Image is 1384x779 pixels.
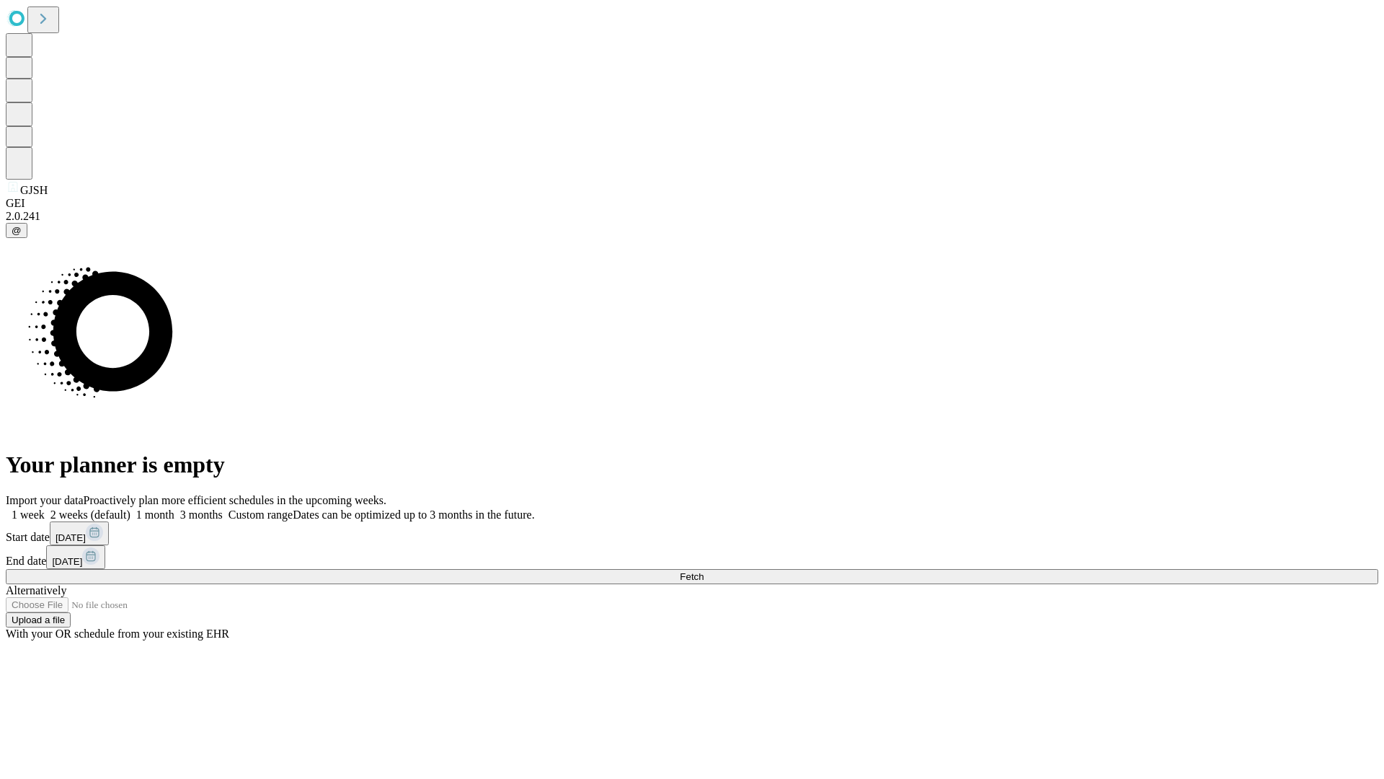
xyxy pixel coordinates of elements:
h1: Your planner is empty [6,452,1378,478]
span: With your OR schedule from your existing EHR [6,628,229,640]
span: Fetch [680,571,704,582]
button: [DATE] [46,545,105,569]
span: 2 weeks (default) [50,509,130,521]
span: Custom range [229,509,293,521]
button: @ [6,223,27,238]
span: @ [12,225,22,236]
div: GEI [6,197,1378,210]
span: Alternatively [6,584,66,597]
span: Proactively plan more efficient schedules in the upcoming weeks. [84,494,386,506]
span: 1 month [136,509,174,521]
span: 1 week [12,509,45,521]
button: Upload a file [6,612,71,628]
span: [DATE] [52,556,82,567]
span: GJSH [20,184,48,196]
span: Import your data [6,494,84,506]
span: [DATE] [56,532,86,543]
button: Fetch [6,569,1378,584]
button: [DATE] [50,521,109,545]
span: 3 months [180,509,223,521]
div: End date [6,545,1378,569]
div: 2.0.241 [6,210,1378,223]
span: Dates can be optimized up to 3 months in the future. [293,509,534,521]
div: Start date [6,521,1378,545]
